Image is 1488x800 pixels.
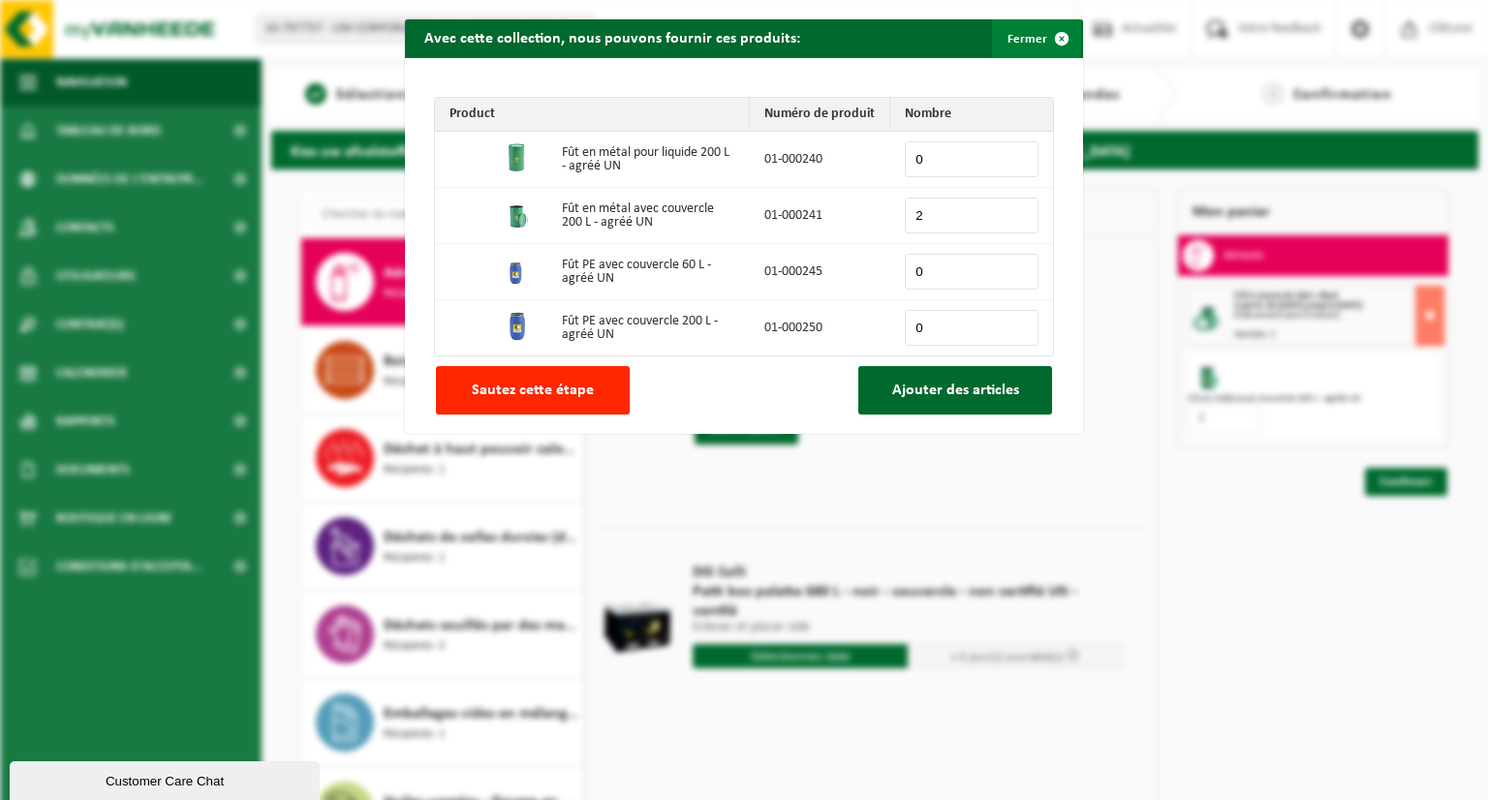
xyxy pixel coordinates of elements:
[502,311,533,342] img: 01-000250
[502,255,533,286] img: 01-000245
[750,300,890,355] td: 01-000250
[547,244,750,300] td: Fût PE avec couvercle 60 L - agréé UN
[405,19,820,56] h2: Avec cette collection, nous pouvons fournir ces produits:
[436,366,630,415] button: Sautez cette étape
[750,244,890,300] td: 01-000245
[435,98,750,132] th: Product
[502,142,533,173] img: 01-000240
[472,383,594,398] span: Sautez cette étape
[547,132,750,188] td: Fût en métal pour liquide 200 L - agréé UN
[10,757,324,800] iframe: chat widget
[750,188,890,244] td: 01-000241
[750,98,890,132] th: Numéro de produit
[890,98,1053,132] th: Nombre
[750,132,890,188] td: 01-000240
[502,199,533,230] img: 01-000241
[992,19,1081,58] button: Fermer
[547,300,750,355] td: Fût PE avec couvercle 200 L - agréé UN
[547,188,750,244] td: Fût en métal avec couvercle 200 L - agréé UN
[858,366,1052,415] button: Ajouter des articles
[892,383,1019,398] span: Ajouter des articles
